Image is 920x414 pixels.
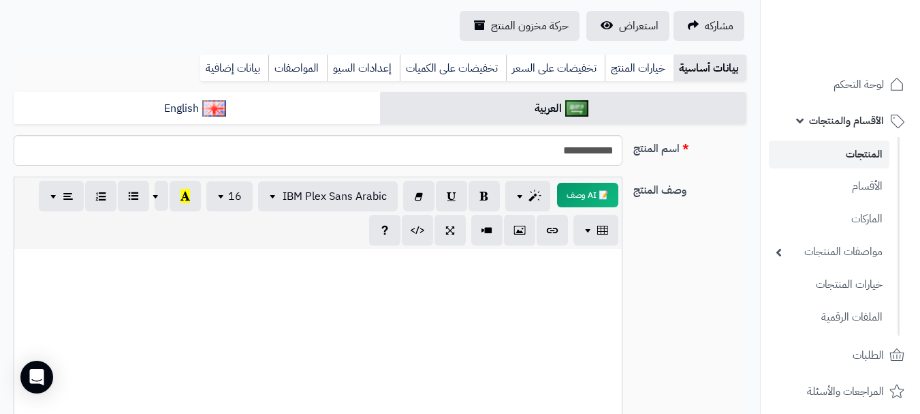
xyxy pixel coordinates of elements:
a: مشاركه [673,11,744,41]
span: حركة مخزون المنتج [491,18,569,34]
a: لوحة التحكم [769,68,912,101]
span: مشاركه [705,18,733,34]
a: English [14,92,380,125]
a: الطلبات [769,339,912,372]
label: اسم المنتج [628,135,752,157]
a: تخفيضات على السعر [506,55,605,82]
a: الأقسام [769,172,889,201]
a: بيانات أساسية [673,55,746,82]
a: العربية [380,92,746,125]
a: بيانات إضافية [200,55,268,82]
span: استعراض [619,18,659,34]
img: English [202,100,226,117]
div: Open Intercom Messenger [20,361,53,394]
span: لوحة التحكم [834,75,884,94]
a: حركة مخزون المنتج [460,11,580,41]
img: العربية [565,100,589,117]
a: المراجعات والأسئلة [769,375,912,408]
span: الطلبات [853,346,884,365]
a: الملفات الرقمية [769,303,889,332]
span: IBM Plex Sans Arabic [283,188,387,205]
span: الأقسام والمنتجات [809,111,884,130]
a: إعدادات السيو [327,55,400,82]
a: تخفيضات على الكميات [400,55,506,82]
img: logo-2.png [827,35,907,63]
span: 16 [228,188,242,205]
a: الماركات [769,205,889,234]
span: المراجعات والأسئلة [807,382,884,401]
a: مواصفات المنتجات [769,237,889,267]
a: المواصفات [268,55,327,82]
button: 📝 AI وصف [557,183,618,207]
label: وصف المنتج [628,177,752,198]
a: استعراض [586,11,669,41]
a: المنتجات [769,141,889,168]
a: خيارات المنتجات [769,270,889,299]
button: IBM Plex Sans Arabic [258,181,398,211]
a: خيارات المنتج [605,55,673,82]
button: 16 [206,181,253,211]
